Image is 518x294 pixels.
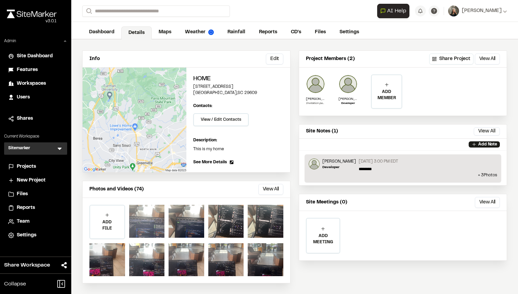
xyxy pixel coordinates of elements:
a: New Project [8,177,63,184]
button: Search [82,5,95,17]
button: View All [474,127,500,136]
h3: Sitemarker [8,145,30,152]
p: [PERSON_NAME] [338,96,358,102]
a: Maps [152,26,178,39]
span: Site Dashboard [17,52,53,60]
a: Rainfall [221,26,252,39]
button: Open AI Assistant [377,4,409,18]
p: Photos and Videos (74) [89,186,144,193]
p: ADD MEMBER [372,89,402,101]
p: [PERSON_NAME] [322,158,356,165]
p: Site Meetings (0) [306,199,347,206]
span: Reports [17,204,35,212]
p: + 3 Photo s [309,172,497,178]
span: Shares [17,115,33,122]
a: Files [308,26,333,39]
span: New Project [17,177,46,184]
a: Features [8,66,63,74]
h2: Home [193,74,283,84]
button: View / Edit Contacts [193,113,249,126]
span: Team [17,218,29,225]
p: [DATE] 3:00 PM EDT [359,158,398,165]
span: Share Workspace [4,261,50,269]
p: ADD FILE [90,219,124,232]
a: Dashboard [82,26,121,39]
p: ADD MEETING [307,233,340,245]
div: Oh geez...please don't... [7,18,57,24]
button: Share Project [429,54,473,64]
img: Tom Evans [309,158,320,169]
p: Description: [193,137,283,143]
p: [STREET_ADDRESS] [193,84,283,90]
a: CD's [284,26,308,39]
a: Projects [8,163,63,170]
a: Users [8,94,63,101]
a: Settings [8,232,63,239]
a: Reports [252,26,284,39]
span: [PERSON_NAME] [462,7,502,15]
p: [PERSON_NAME][EMAIL_ADDRESS][DOMAIN_NAME] [306,96,325,102]
p: Admin [4,38,16,44]
span: AI Help [387,7,406,15]
p: Developer [322,165,356,170]
button: View All [475,54,500,64]
span: See More Details [193,159,227,165]
a: Site Dashboard [8,52,63,60]
a: Shares [8,115,63,122]
a: Weather [178,26,221,39]
span: Users [17,94,30,101]
img: user_empty.png [306,74,325,94]
span: Files [17,190,28,198]
p: Current Workspace [4,133,67,140]
button: View All [258,184,283,195]
p: Info [89,55,100,63]
img: Tom Evans [338,74,358,94]
p: Developer [338,102,358,106]
a: Settings [333,26,366,39]
p: [GEOGRAPHIC_DATA] , SC 29609 [193,90,283,96]
a: Workspaces [8,80,63,87]
span: Features [17,66,38,74]
p: Project Members (2) [306,55,355,63]
a: Details [121,26,152,39]
span: Settings [17,232,36,239]
img: rebrand.png [7,10,57,18]
a: Reports [8,204,63,212]
div: Open AI Assistant [377,4,412,18]
button: [PERSON_NAME] [448,5,507,16]
a: Team [8,218,63,225]
p: This is my home [193,146,283,152]
p: Add Note [478,141,497,148]
img: User [448,5,459,16]
span: Collapse [4,280,26,288]
img: precipai.png [208,30,214,35]
span: Workspaces [17,80,46,87]
p: Contacts: [193,103,212,109]
span: Projects [17,163,36,170]
p: Site Notes (1) [306,128,338,135]
p: Invitation pending [306,102,325,106]
button: Edit [266,54,283,64]
button: View All [475,197,500,208]
a: Files [8,190,63,198]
